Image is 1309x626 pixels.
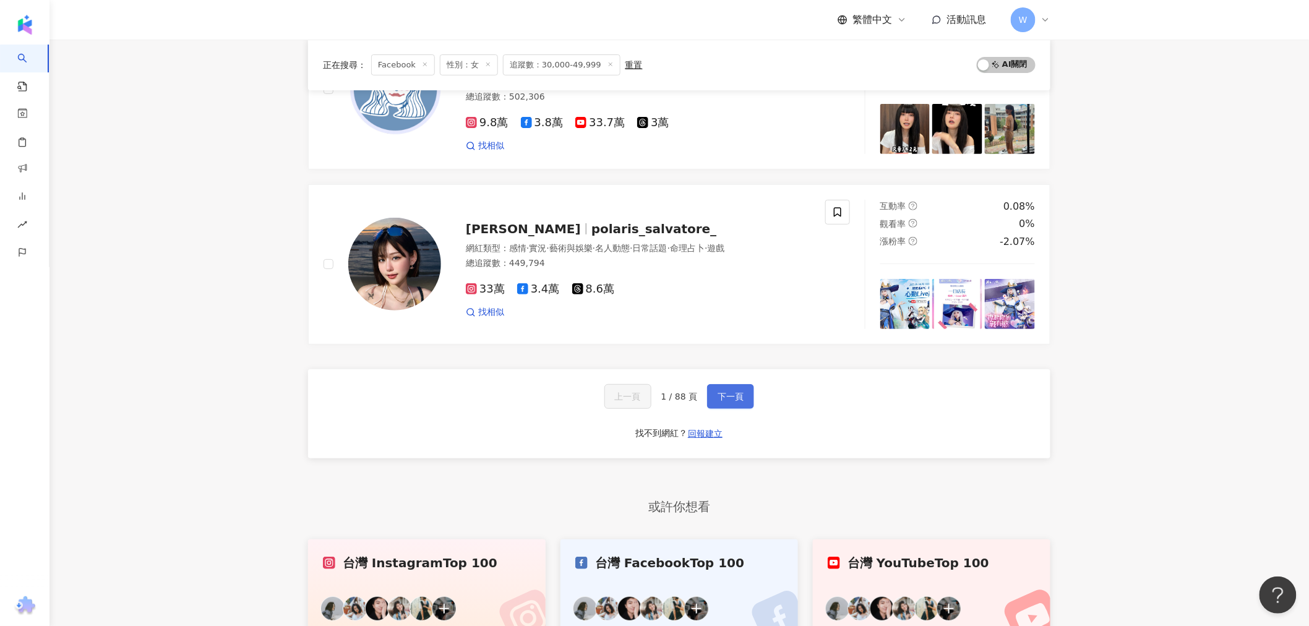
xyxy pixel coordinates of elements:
img: KOL Avatar [410,596,434,621]
img: KOL Avatar [595,596,620,621]
button: 回報建立 [687,424,723,444]
span: W [1019,13,1028,27]
img: KOL Avatar [848,596,872,621]
img: KOL Avatar [387,596,412,621]
span: 3萬 [637,116,669,129]
span: 日常話題 [633,243,667,253]
span: 藝術與娛樂 [549,243,593,253]
span: 3.8萬 [521,116,564,129]
button: 上一頁 [604,384,651,409]
img: logo icon [15,15,35,35]
div: 台灣 Instagram Top 100 [323,554,531,572]
span: 找相似 [478,140,504,152]
span: 下一頁 [718,392,744,401]
button: 下一頁 [707,384,754,409]
span: question-circle [909,219,917,228]
span: rise [17,212,27,240]
img: post-image [985,279,1035,329]
img: KOL Avatar [937,596,961,621]
span: · [546,243,549,253]
iframe: Help Scout Beacon - Open [1260,577,1297,614]
img: chrome extension [13,596,37,616]
span: 或許你想看 [636,497,723,517]
span: 1 / 88 頁 [661,392,698,401]
span: Facebook [371,54,435,75]
span: 實況 [529,243,546,253]
img: post-image [985,104,1035,154]
span: 9.8萬 [466,116,509,129]
span: 繁體中文 [852,13,892,27]
img: KOL Avatar [348,218,441,311]
img: post-image [932,279,982,329]
img: KOL Avatar [573,596,598,621]
div: 台灣 Facebook Top 100 [575,554,783,572]
img: KOL Avatar [617,596,642,621]
a: 找相似 [466,140,504,152]
img: KOL Avatar [892,596,917,621]
img: KOL Avatar [684,596,709,621]
span: 33萬 [466,283,505,296]
img: KOL Avatar [825,596,850,621]
div: 重置 [625,60,643,70]
span: · [667,243,670,253]
img: KOL Avatar [914,596,939,621]
div: 找不到網紅？ [635,427,687,440]
span: · [526,243,529,253]
img: KOL Avatar [320,596,345,621]
span: · [630,243,632,253]
div: 網紅類型 ： [466,242,810,255]
span: 活動訊息 [946,14,986,25]
div: 0.08% [1003,200,1035,213]
span: [PERSON_NAME] [466,221,581,236]
span: 互動率 [880,201,906,211]
img: post-image [880,104,930,154]
span: 觀看率 [880,219,906,229]
span: 找相似 [478,306,504,319]
a: 找相似 [466,306,504,319]
span: 性別：女 [440,54,498,75]
img: KOL Avatar [432,596,457,621]
span: 漲粉率 [880,236,906,246]
div: 總追蹤數 ： 449,794 [466,257,810,270]
span: 名人動態 [595,243,630,253]
img: KOL Avatar [343,596,367,621]
span: question-circle [909,237,917,246]
a: search [17,45,42,93]
span: polaris_salvatore_ [591,221,717,236]
img: KOL Avatar [640,596,664,621]
span: · [705,243,707,253]
span: question-circle [909,202,917,210]
img: KOL Avatar [662,596,687,621]
span: 追蹤數：30,000-49,999 [503,54,620,75]
span: 遊戲 [708,243,725,253]
span: 3.4萬 [517,283,560,296]
span: 命理占卜 [670,243,705,253]
img: KOL Avatar [870,596,895,621]
div: 台灣 YouTube Top 100 [828,554,1036,572]
a: KOL Avatar[PERSON_NAME]polaris_salvatore_網紅類型：感情·實況·藝術與娛樂·名人動態·日常話題·命理占卜·遊戲總追蹤數：449,79433萬3.4萬8.6... [308,184,1050,345]
div: 0% [1019,217,1035,231]
div: -2.07% [1000,235,1035,249]
img: post-image [932,104,982,154]
img: post-image [880,279,930,329]
div: 總追蹤數 ： 502,306 [466,91,810,103]
span: 正在搜尋 ： [323,60,366,70]
img: KOL Avatar [365,596,390,621]
span: · [593,243,595,253]
span: 感情 [509,243,526,253]
span: 回報建立 [688,429,723,439]
span: 33.7萬 [575,116,625,129]
span: 8.6萬 [572,283,615,296]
